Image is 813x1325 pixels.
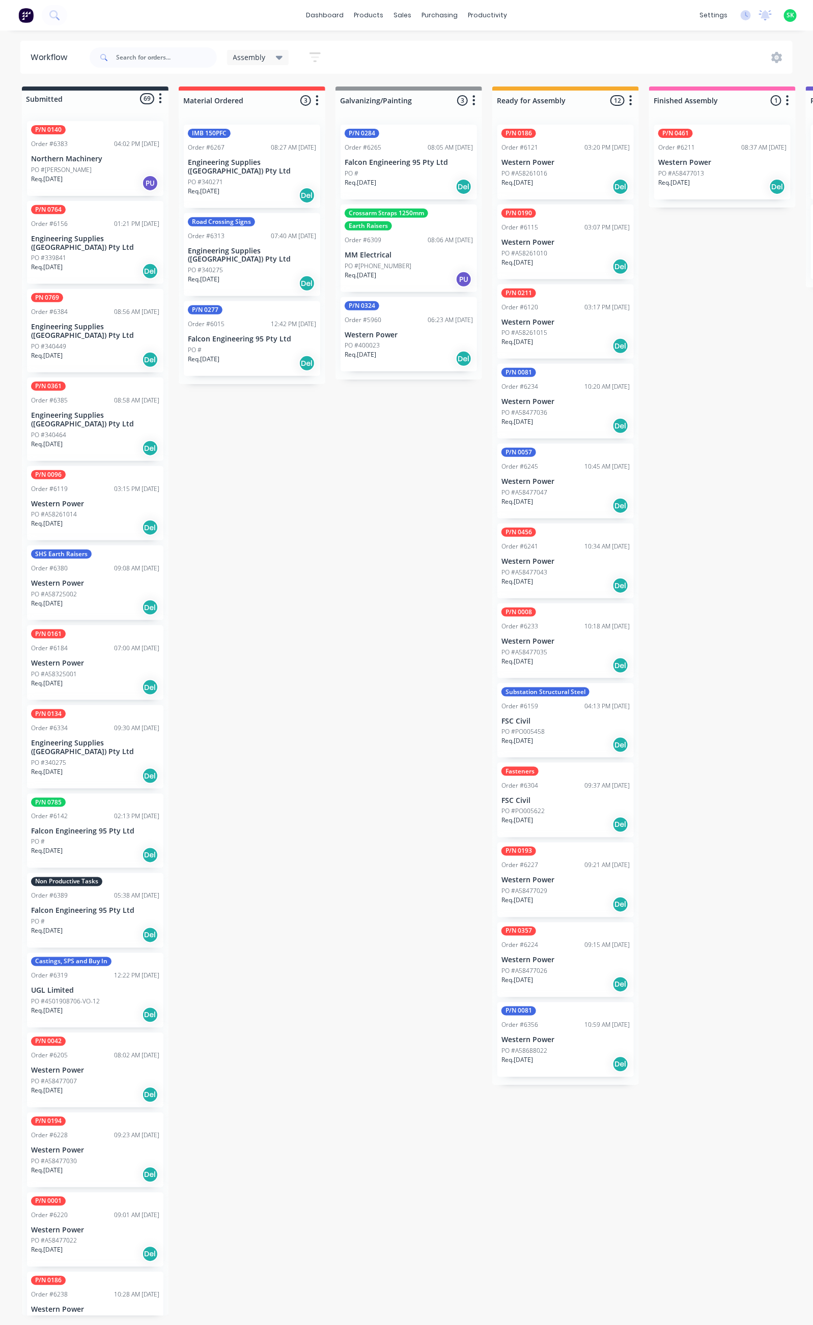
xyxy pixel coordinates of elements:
p: Western Power [501,318,630,327]
p: Req. [DATE] [658,178,690,187]
div: Order #6384 [31,307,68,316]
div: Order #6015 [188,320,225,329]
p: PO #[PERSON_NAME] [31,165,92,175]
p: PO #A58261014 [31,510,77,519]
p: PO #A58477043 [501,568,547,577]
div: 08:05 AM [DATE] [428,143,473,152]
div: Del [612,657,629,674]
p: PO #A58477030 [31,1157,77,1166]
p: Req. [DATE] [501,976,533,985]
div: Del [612,817,629,833]
div: Order #6304 [501,781,538,790]
div: Order #6383 [31,139,68,149]
div: PU [456,271,472,287]
p: Falcon Engineering 95 Pty Ltd [345,158,473,167]
p: Req. [DATE] [31,1006,63,1016]
div: P/N 0324 [345,301,379,310]
p: MM Electrical [345,251,473,260]
div: P/N 0324Order #596006:23 AM [DATE]Western PowerPO #400023Req.[DATE]Del [341,297,477,372]
div: Order #6156 [31,219,68,228]
p: Req. [DATE] [31,1246,63,1255]
div: Del [142,927,158,943]
div: Order #6385 [31,396,68,405]
div: P/N 0357 [501,927,536,936]
p: Western Power [501,397,630,406]
div: P/N 0081Order #623410:20 AM [DATE]Western PowerPO #A58477036Req.[DATE]Del [497,364,634,439]
div: Del [612,737,629,753]
div: Substation Structural SteelOrder #615904:13 PM [DATE]FSC CivilPO #PO005458Req.[DATE]Del [497,683,634,758]
p: Req. [DATE] [31,767,63,776]
div: Del [612,179,629,195]
div: products [349,8,388,23]
div: Order #6142 [31,812,68,821]
div: Del [142,1167,158,1183]
div: Workflow [31,51,72,64]
p: Western Power [31,500,159,508]
div: P/N 0057 [501,448,536,457]
div: SHS Earth Raisers [31,550,92,559]
div: Del [612,258,629,275]
div: Del [769,179,786,195]
div: Order #6265 [345,143,381,152]
p: Northern Machinery [31,155,159,163]
div: 09:21 AM [DATE] [584,861,630,870]
p: Falcon Engineering 95 Pty Ltd [31,827,159,836]
div: P/N 0134Order #633409:30 AM [DATE]Engineering Supplies ([GEOGRAPHIC_DATA]) Pty LtdPO #340275Req.[... [27,705,163,789]
div: 12:22 PM [DATE] [114,971,159,981]
div: Order #6228 [31,1131,68,1140]
p: Req. [DATE] [501,1056,533,1065]
div: Order #6115 [501,223,538,232]
p: Req. [DATE] [31,351,63,360]
div: 09:37 AM [DATE] [584,781,630,790]
span: Assembly [233,52,266,63]
p: Req. [DATE] [501,577,533,586]
p: Req. [DATE] [31,927,63,936]
div: Del [299,187,315,204]
div: PN 0769 [31,293,63,302]
p: Engineering Supplies ([GEOGRAPHIC_DATA]) Pty Ltd [31,235,159,252]
div: PN 0769Order #638408:56 AM [DATE]Engineering Supplies ([GEOGRAPHIC_DATA]) Pty LtdPO #340449Req.[D... [27,289,163,372]
img: Factory [18,8,34,23]
div: Order #6119 [31,484,68,494]
div: purchasing [416,8,463,23]
div: P/N 0190 [501,209,536,218]
div: 08:37 AM [DATE] [741,143,787,152]
p: Engineering Supplies ([GEOGRAPHIC_DATA]) Pty Ltd [188,247,316,264]
p: PO #A58261010 [501,249,547,258]
div: 09:15 AM [DATE] [584,941,630,950]
div: P/N 0057Order #624510:45 AM [DATE]Western PowerPO #A58477047Req.[DATE]Del [497,444,634,519]
p: PO #340275 [188,266,223,275]
div: Non Productive TasksOrder #638905:38 AM [DATE]Falcon Engineering 95 Pty LtdPO #Req.[DATE]Del [27,873,163,948]
div: 08:27 AM [DATE] [271,143,316,152]
p: PO #A58325001 [31,670,77,679]
div: Crossarm Straps 1250mm [345,209,428,218]
div: Order #6220 [31,1211,68,1220]
div: Del [142,847,158,863]
div: P/N 0357Order #622409:15 AM [DATE]Western PowerPO #A58477026Req.[DATE]Del [497,923,634,997]
div: P/N 0284 [345,129,379,138]
div: sales [388,8,416,23]
div: Del [142,352,158,368]
div: 09:08 AM [DATE] [114,564,159,573]
div: SHS Earth RaisersOrder #638009:08 AM [DATE]Western PowerPO #A58725002Req.[DATE]Del [27,545,163,620]
div: P/N 0764Order #615601:21 PM [DATE]Engineering Supplies ([GEOGRAPHIC_DATA]) Pty LtdPO #339841Req.[... [27,201,163,284]
div: Road Crossing Signs [188,217,255,226]
p: Engineering Supplies ([GEOGRAPHIC_DATA]) Pty Ltd [31,323,159,340]
p: PO #A58477029 [501,887,547,896]
a: dashboard [301,8,349,23]
div: 03:17 PM [DATE] [584,303,630,312]
p: PO #PO005622 [501,807,545,816]
div: P/N 0190Order #611503:07 PM [DATE]Western PowerPO #A58261010Req.[DATE]Del [497,205,634,279]
div: 10:34 AM [DATE] [584,542,630,551]
div: P/N 0361 [31,382,66,391]
div: Del [612,418,629,434]
p: Western Power [658,158,787,167]
div: P/N 0081 [501,368,536,377]
p: UGL Limited [31,987,159,995]
p: PO #4501908706-VO-12 [31,997,100,1006]
p: Western Power [31,1146,159,1155]
div: Del [612,498,629,514]
p: Western Power [31,1226,159,1235]
span: SK [787,11,794,20]
div: Crossarm Straps 1250mmEarth RaisersOrder #630908:06 AM [DATE]MM ElectricalPO #[PHONE_NUMBER]Req.[... [341,205,477,292]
